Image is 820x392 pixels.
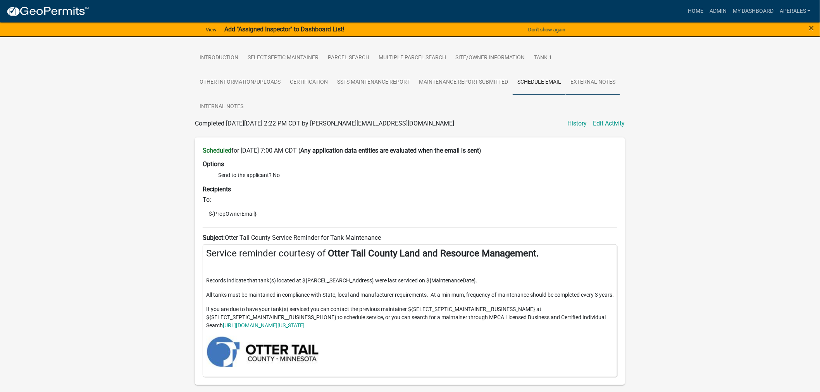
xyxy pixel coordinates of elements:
[203,234,225,241] strong: Subject:
[285,70,332,95] a: Certification
[203,160,224,168] strong: Options
[203,147,617,154] h6: for [DATE] 7:00 AM CDT ( )
[195,95,248,119] a: Internal Notes
[206,248,614,259] h4: Service reminder courtesy of
[414,70,513,95] a: Maintenance Report Submitted
[328,248,539,259] strong: Otter Tail County Land and Resource Management.
[203,23,220,36] a: View
[529,46,556,70] a: Tank 1
[218,171,617,179] li: Send to the applicant? No
[203,147,231,154] strong: Scheduled
[223,322,305,328] a: [URL][DOMAIN_NAME][US_STATE]
[224,26,344,33] strong: Add "Assigned Inspector" to Dashboard List!
[685,4,706,19] a: Home
[300,147,479,154] strong: Any application data entities are evaluated when the email is sent
[203,208,617,220] li: ${PropOwnerEmail}
[451,46,529,70] a: Site/Owner Information
[525,23,568,36] button: Don't show again
[777,4,814,19] a: aperales
[706,4,730,19] a: Admin
[203,186,231,193] strong: Recipients
[195,120,454,127] span: Completed [DATE][DATE] 2:22 PM CDT by [PERSON_NAME][EMAIL_ADDRESS][DOMAIN_NAME]
[243,46,323,70] a: Select Septic Maintainer
[323,46,374,70] a: Parcel search
[203,196,617,203] h6: To:
[513,70,566,95] a: Schedule Email
[566,70,620,95] a: External Notes
[374,46,451,70] a: Multiple Parcel Search
[332,70,414,95] a: SSTS Maintenance Report
[206,305,614,330] p: If you are due to have your tank(s) serviced you can contact the previous maintainer ${SELECT_SEP...
[195,70,285,95] a: Other Information/Uploads
[206,336,319,368] img: Logo Description automatically generated with medium confidence
[203,234,617,241] h6: Otter Tail County Service Reminder for Tank Maintenance
[195,46,243,70] a: Introduction
[206,277,614,285] p: Records indicate that tank(s) located at ${PARCEL_SEARCH_Address} were last serviced on ${Mainten...
[809,23,814,33] button: Close
[809,22,814,33] span: ×
[730,4,777,19] a: My Dashboard
[567,119,587,128] a: History
[593,119,625,128] a: Edit Activity
[206,291,614,299] p: All tanks must be maintained in compliance with State, local and manufacturer requirements. At a ...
